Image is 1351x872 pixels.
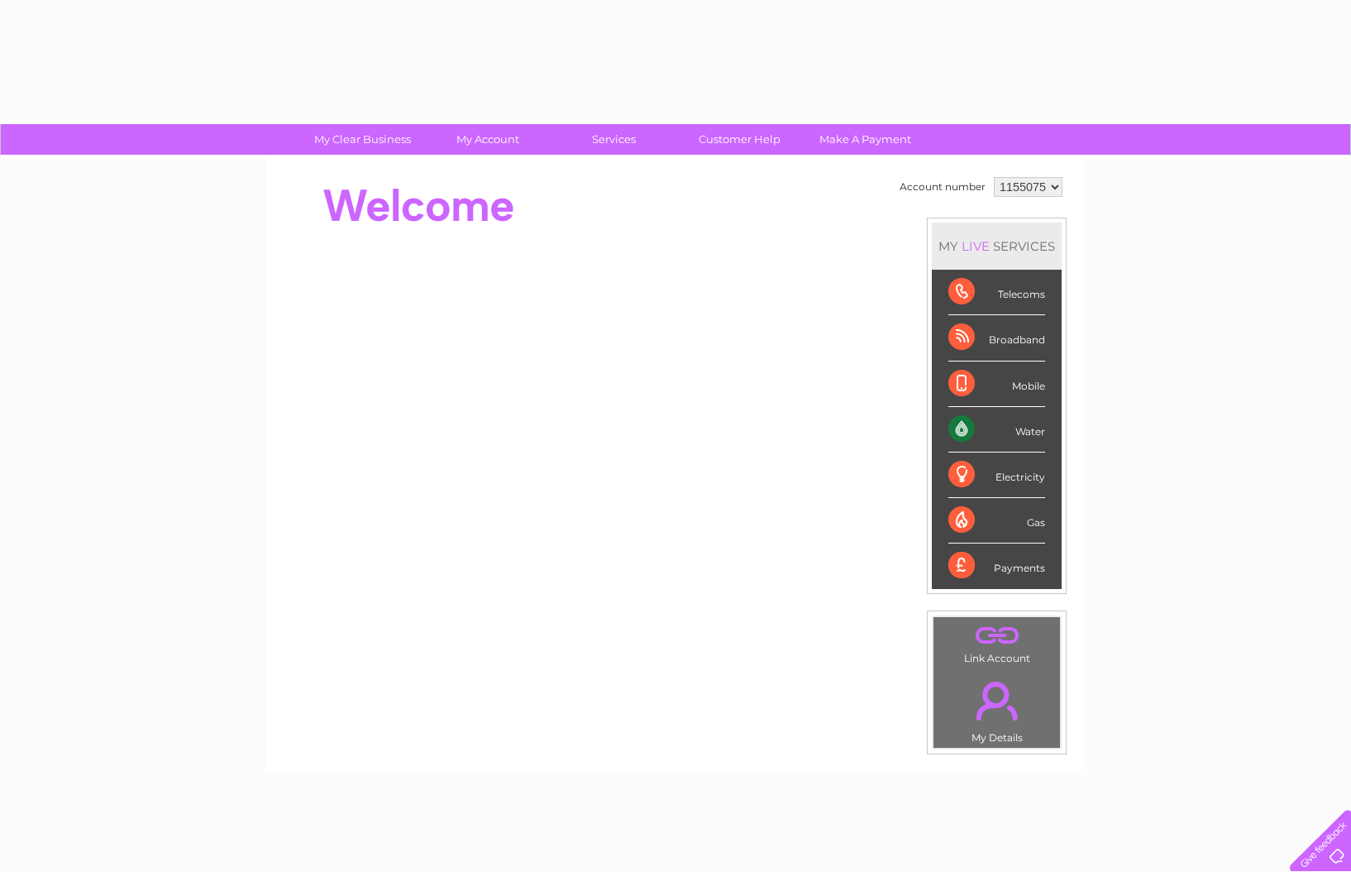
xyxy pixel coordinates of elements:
div: Water [948,407,1045,453]
a: Services [546,124,682,155]
div: Broadband [948,315,1045,361]
div: Mobile [948,362,1045,407]
div: Gas [948,498,1045,544]
div: LIVE [958,238,993,254]
td: Link Account [933,616,1061,668]
a: Make A Payment [797,124,933,155]
a: My Clear Business [294,124,431,155]
a: My Account [420,124,556,155]
a: . [938,621,1056,650]
a: . [938,672,1056,730]
div: MY SERVICES [932,223,1062,270]
div: Payments [948,544,1045,588]
a: Customer Help [671,124,808,155]
div: Telecoms [948,270,1045,315]
div: Electricity [948,453,1045,498]
td: Account number [895,173,990,201]
td: My Details [933,668,1061,749]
